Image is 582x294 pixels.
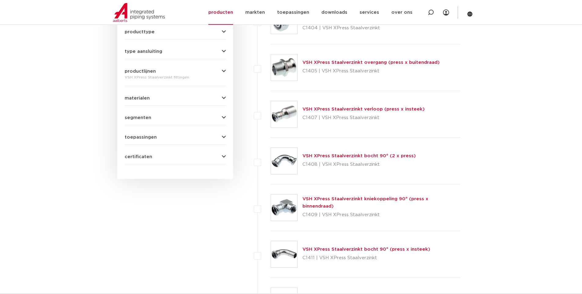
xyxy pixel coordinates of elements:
[271,194,297,221] img: Thumbnail for VSH XPress Staalverzinkt kniekoppeling 90° (press x binnendraad)
[125,49,162,54] span: type aansluiting
[302,160,416,169] p: C1408 | VSH XPress Staalverzinkt
[125,69,156,74] span: productlijnen
[125,74,226,81] div: VSH XPress Staalverzinkt fittingen
[125,30,155,34] span: producttype
[302,23,460,33] p: C1404 | VSH XPress Staalverzinkt
[125,154,226,159] button: certificaten
[125,96,150,100] span: materialen
[125,30,226,34] button: producttype
[302,107,425,111] a: VSH XPress Staalverzinkt verloop (press x insteek)
[302,66,440,76] p: C1405 | VSH XPress Staalverzinkt
[125,154,152,159] span: certificaten
[125,115,226,120] button: segmenten
[302,154,416,158] a: VSH XPress Staalverzinkt bocht 90° (2 x press)
[302,197,428,209] a: VSH XPress Staalverzinkt kniekoppeling 90° (press x binnendraad)
[302,247,430,252] a: VSH XPress Staalverzinkt bocht 90° (press x insteek)
[302,253,430,263] p: C1411 | VSH XPress Staalverzinkt
[271,241,297,267] img: Thumbnail for VSH XPress Staalverzinkt bocht 90° (press x insteek)
[125,135,157,140] span: toepassingen
[125,96,226,100] button: materialen
[302,210,460,220] p: C1409 | VSH XPress Staalverzinkt
[271,54,297,81] img: Thumbnail for VSH XPress Staalverzinkt overgang (press x buitendraad)
[125,135,226,140] button: toepassingen
[125,115,151,120] span: segmenten
[302,113,425,123] p: C1407 | VSH XPress Staalverzinkt
[302,60,440,65] a: VSH XPress Staalverzinkt overgang (press x buitendraad)
[271,101,297,127] img: Thumbnail for VSH XPress Staalverzinkt verloop (press x insteek)
[271,148,297,174] img: Thumbnail for VSH XPress Staalverzinkt bocht 90° (2 x press)
[125,69,226,74] button: productlijnen
[125,49,226,54] button: type aansluiting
